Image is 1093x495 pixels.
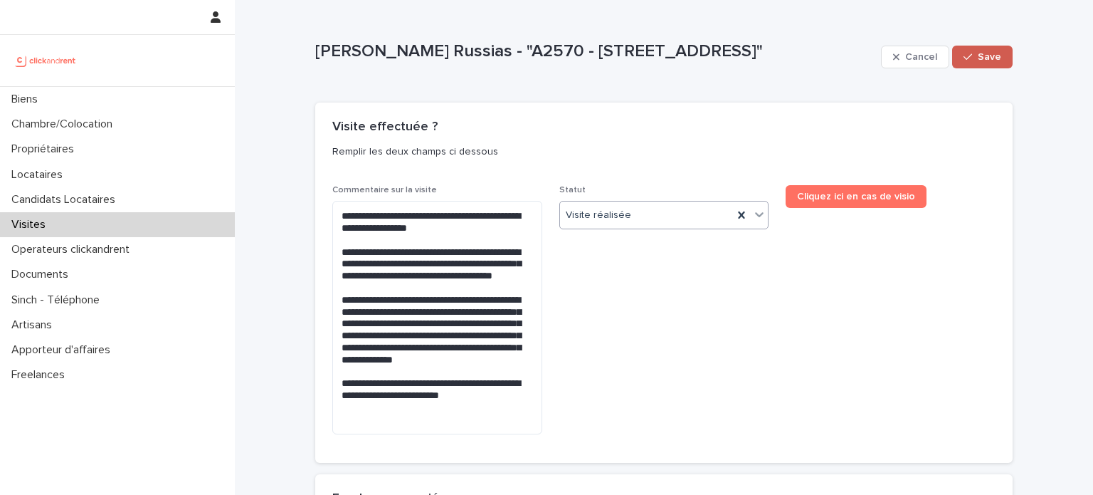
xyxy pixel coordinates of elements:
p: Candidats Locataires [6,193,127,207]
button: Save [952,46,1013,68]
p: Documents [6,268,80,281]
p: Locataires [6,168,74,182]
p: Propriétaires [6,142,85,156]
span: Cancel [905,52,937,62]
span: Save [978,52,1001,62]
h2: Visite effectuée ? [332,120,438,135]
button: Cancel [881,46,949,68]
p: Artisans [6,318,63,332]
span: Visite réalisée [566,208,631,223]
span: Statut [559,186,586,194]
span: Cliquez ici en cas de visio [797,192,915,202]
p: Remplir les deux champs ci dessous [332,145,990,158]
p: [PERSON_NAME] Russias - "A2570 - [STREET_ADDRESS]" [315,41,875,62]
img: UCB0brd3T0yccxBKYDjQ [11,46,80,75]
p: Chambre/Colocation [6,118,124,131]
p: Operateurs clickandrent [6,243,141,256]
p: Freelances [6,368,76,382]
span: Commentaire sur la visite [332,186,437,194]
p: Biens [6,93,49,106]
a: Cliquez ici en cas de visio [786,185,926,208]
p: Apporteur d'affaires [6,343,122,357]
p: Visites [6,218,57,231]
p: Sinch - Téléphone [6,293,111,307]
